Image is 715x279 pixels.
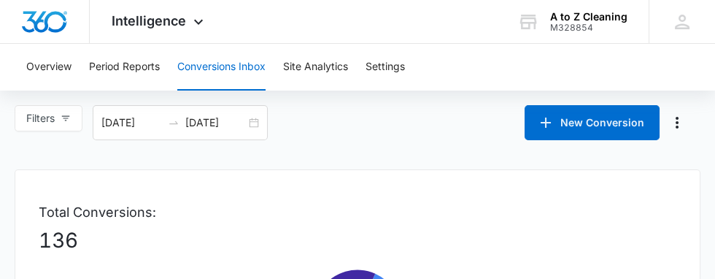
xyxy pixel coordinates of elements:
div: account name [550,11,627,23]
span: Intelligence [112,13,186,28]
button: Conversions Inbox [177,44,266,91]
span: Filters [26,110,55,126]
button: Filters [15,105,82,131]
p: 136 [39,225,676,256]
button: Overview [26,44,71,91]
button: Site Analytics [283,44,348,91]
button: Settings [366,44,405,91]
button: Manage Numbers [665,111,689,134]
button: New Conversion [525,105,660,140]
div: account id [550,23,627,33]
span: to [168,117,179,129]
input: Start date [101,115,162,131]
input: End date [185,115,246,131]
button: Period Reports [89,44,160,91]
span: swap-right [168,117,179,129]
p: Total Conversions: [39,202,676,222]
